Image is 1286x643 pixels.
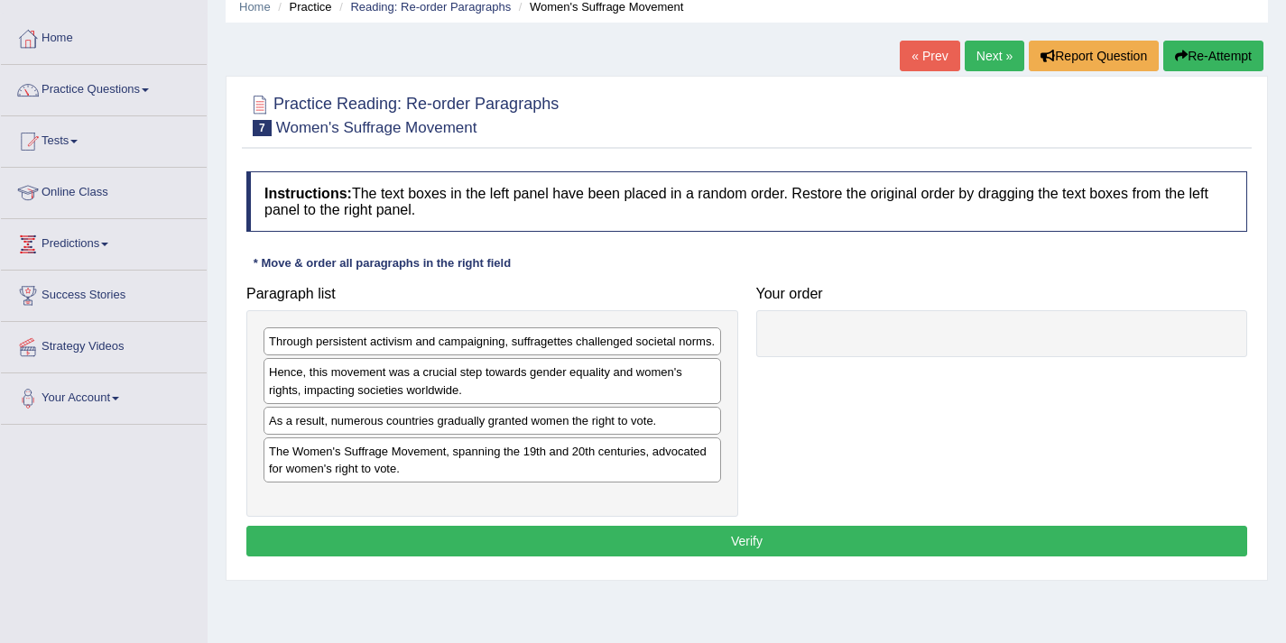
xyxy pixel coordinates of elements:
[246,254,518,271] div: * Move & order all paragraphs in the right field
[900,41,959,71] a: « Prev
[264,407,721,435] div: As a result, numerous countries gradually granted women the right to vote.
[264,358,721,403] div: Hence, this movement was a crucial step towards gender equality and women's rights, impacting soc...
[1,116,207,161] a: Tests
[1,219,207,264] a: Predictions
[246,286,738,302] h4: Paragraph list
[253,120,272,136] span: 7
[1,14,207,59] a: Home
[965,41,1024,71] a: Next »
[246,171,1247,232] h4: The text boxes in the left panel have been placed in a random order. Restore the original order b...
[246,526,1247,556] button: Verify
[1,373,207,418] a: Your Account
[1163,41,1263,71] button: Re-Attempt
[1,65,207,110] a: Practice Questions
[1029,41,1159,71] button: Report Question
[1,271,207,316] a: Success Stories
[264,437,721,482] div: The Women's Suffrage Movement, spanning the 19th and 20th centuries, advocated for women's right ...
[1,168,207,213] a: Online Class
[264,186,352,201] b: Instructions:
[1,322,207,367] a: Strategy Videos
[756,286,1248,302] h4: Your order
[246,91,559,136] h2: Practice Reading: Re-order Paragraphs
[264,327,721,355] div: Through persistent activism and campaigning, suffragettes challenged societal norms.
[276,119,477,136] small: Women's Suffrage Movement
